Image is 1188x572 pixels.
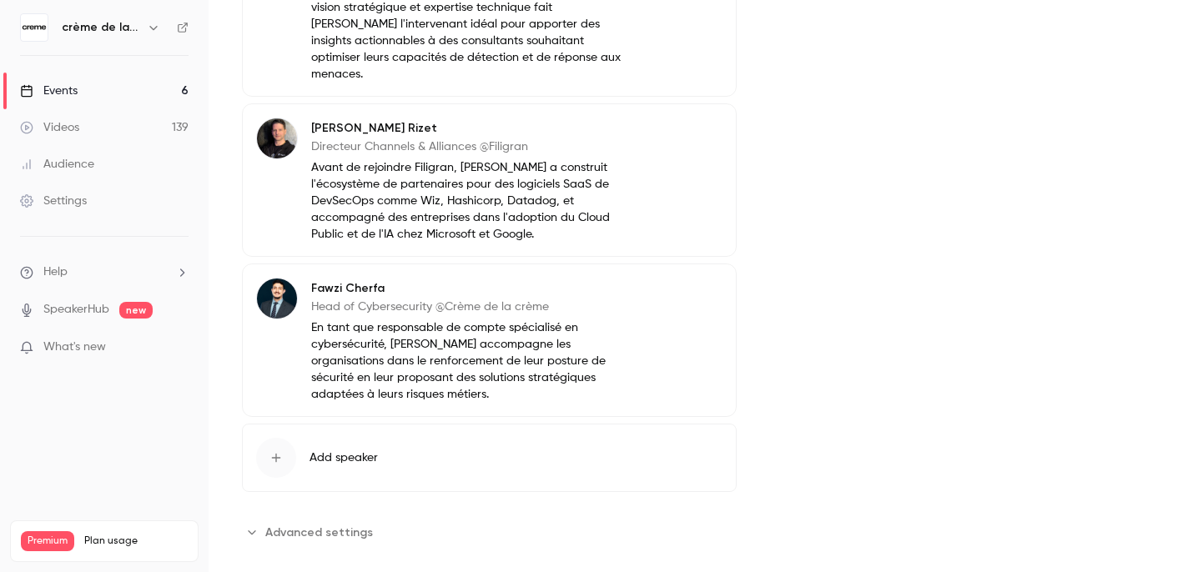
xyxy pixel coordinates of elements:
button: Add speaker [242,424,737,492]
img: Olivier Rizet [257,118,297,158]
p: [PERSON_NAME] Rizet [311,120,628,137]
p: Fawzi Cherfa [311,280,628,297]
img: Fawzi Cherfa [257,278,297,319]
span: Advanced settings [265,524,373,541]
div: Videos [20,119,79,136]
a: SpeakerHub [43,301,109,319]
div: Audience [20,156,94,173]
div: Fawzi CherfaFawzi CherfaHead of Cybersecurity @Crème de la crèmeEn tant que responsable de compte... [242,263,737,417]
span: Plan usage [84,534,188,548]
p: Directeur Channels & Alliances @Filigran [311,138,628,155]
div: Olivier Rizet[PERSON_NAME] RizetDirecteur Channels & Alliances @FiligranAvant de rejoindre Filigr... [242,103,737,257]
p: En tant que responsable de compte spécialisé en cybersécurité, [PERSON_NAME] accompagne les organ... [311,319,628,403]
h6: crème de la crème [62,19,140,36]
div: Events [20,83,78,99]
p: Head of Cybersecurity @Crème de la crème [311,299,628,315]
span: Help [43,263,68,281]
p: Avant de rejoindre Filigran, [PERSON_NAME] a construit l'écosystème de partenaires pour des logic... [311,159,628,243]
iframe: Noticeable Trigger [169,340,189,355]
button: Advanced settings [242,519,383,545]
div: Settings [20,193,87,209]
li: help-dropdown-opener [20,263,189,281]
span: Add speaker [310,449,378,466]
span: new [119,302,153,319]
span: What's new [43,339,106,356]
section: Advanced settings [242,519,737,545]
span: Premium [21,531,74,551]
img: crème de la crème [21,14,48,41]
